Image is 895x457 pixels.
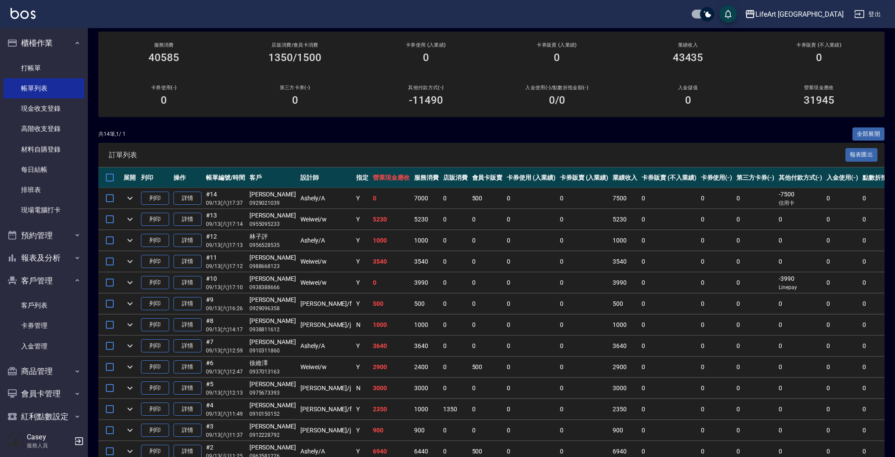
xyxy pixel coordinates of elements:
h3: -11490 [409,94,443,106]
td: 0 [558,188,611,209]
td: 0 [734,315,776,335]
td: 0 [776,209,825,230]
button: 列印 [141,297,169,311]
button: 列印 [141,255,169,268]
h3: 0 [423,51,429,64]
div: [PERSON_NAME] [249,316,296,326]
h2: 業績收入 [633,42,743,48]
td: 1000 [371,230,412,251]
td: N [354,378,371,399]
td: Y [354,251,371,272]
td: 1000 [412,315,441,335]
td: 0 [699,357,735,377]
td: 0 [824,188,860,209]
td: 0 [734,188,776,209]
p: 09/13 (六) 12:47 [206,368,245,376]
td: [PERSON_NAME] /j [298,378,354,399]
td: 0 [505,315,558,335]
h2: 入金儲值 [633,85,743,91]
td: 0 [441,272,470,293]
h2: 店販消費 /會員卡消費 [240,42,350,48]
p: 09/13 (六) 17:13 [206,241,245,249]
td: 0 [470,251,505,272]
td: 0 [639,378,698,399]
th: 營業現金應收 [371,167,412,188]
td: #14 [204,188,247,209]
td: 500 [371,294,412,314]
div: 林子評 [249,232,296,241]
th: 入金使用(-) [824,167,860,188]
td: 0 [824,357,860,377]
td: 0 [639,315,698,335]
td: Y [354,336,371,356]
button: 全部展開 [852,127,885,141]
td: 5230 [412,209,441,230]
h2: 卡券販賣 (入業績) [502,42,612,48]
td: 0 [776,336,825,356]
td: 0 [824,294,860,314]
h2: 入金使用(-) /點數折抵金額(-) [502,85,612,91]
td: 0 [824,209,860,230]
td: #6 [204,357,247,377]
th: 店販消費 [441,167,470,188]
div: [PERSON_NAME] [249,337,296,347]
td: 0 [558,272,611,293]
button: expand row [123,360,137,374]
h3: 服務消費 [109,42,219,48]
p: 09/13 (六) 17:12 [206,262,245,270]
th: 客戶 [247,167,298,188]
td: 0 [441,315,470,335]
h3: 31945 [804,94,834,106]
div: [PERSON_NAME] [249,274,296,283]
a: 詳情 [173,213,202,226]
td: Y [354,209,371,230]
p: 0929096358 [249,305,296,312]
td: 0 [505,251,558,272]
button: expand row [123,276,137,289]
button: 會員卡管理 [4,382,84,405]
td: 2900 [610,357,639,377]
a: 詳情 [173,192,202,205]
h3: 0 [816,51,822,64]
td: 0 [824,251,860,272]
td: 0 [824,315,860,335]
td: #9 [204,294,247,314]
a: 詳情 [173,339,202,353]
td: 0 [505,188,558,209]
td: 2900 [371,357,412,377]
a: 詳情 [173,276,202,290]
th: 其他付款方式(-) [776,167,825,188]
h3: 0 [685,94,691,106]
td: 1000 [412,230,441,251]
button: LifeArt [GEOGRAPHIC_DATA] [741,5,847,23]
a: 現場電腦打卡 [4,200,84,220]
td: 0 [558,357,611,377]
button: expand row [123,403,137,416]
td: #11 [204,251,247,272]
td: 3990 [610,272,639,293]
td: Y [354,357,371,377]
a: 詳情 [173,234,202,247]
td: 0 [699,209,735,230]
th: 列印 [139,167,171,188]
button: 列印 [141,276,169,290]
td: 0 [558,336,611,356]
td: 3540 [412,251,441,272]
td: 0 [505,357,558,377]
h3: 43435 [673,51,704,64]
a: 詳情 [173,318,202,332]
button: 列印 [141,381,169,395]
td: Y [354,230,371,251]
a: 詳情 [173,255,202,268]
th: 卡券使用(-) [699,167,735,188]
td: Ashely /A [298,188,354,209]
button: 列印 [141,339,169,353]
a: 詳情 [173,360,202,374]
button: expand row [123,255,137,268]
td: 0 [505,272,558,293]
a: 詳情 [173,381,202,395]
td: 3640 [371,336,412,356]
td: 0 [734,272,776,293]
p: 0929021039 [249,199,296,207]
a: 打帳單 [4,58,84,78]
